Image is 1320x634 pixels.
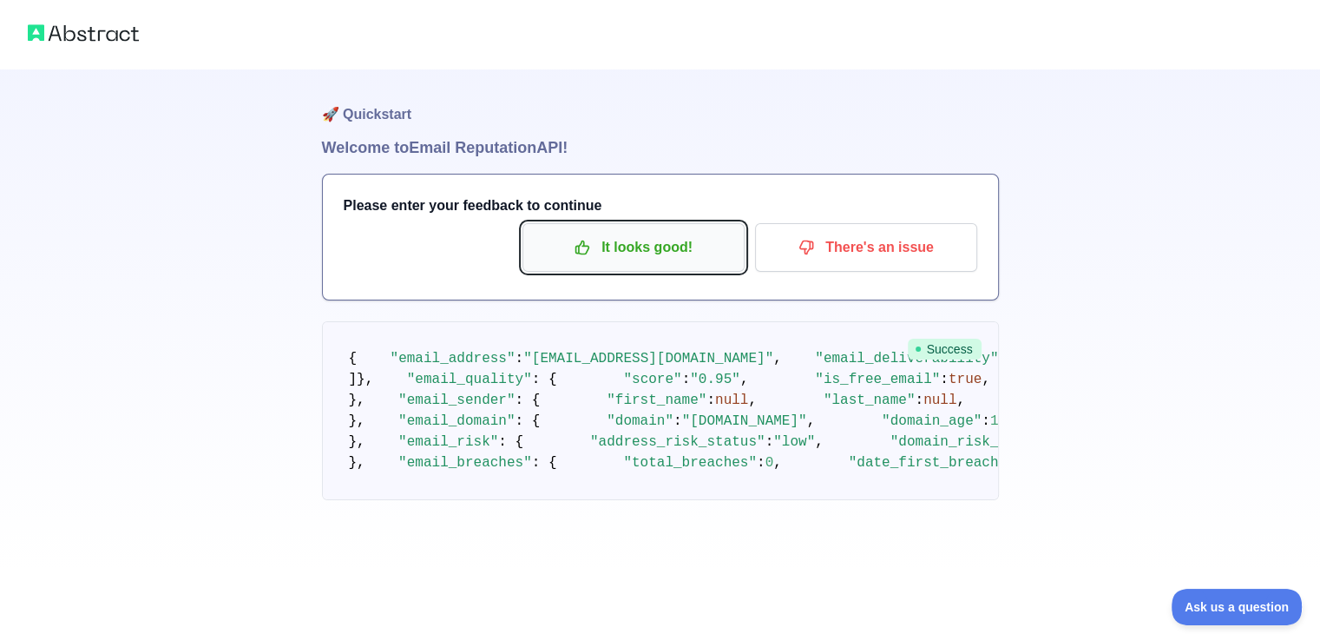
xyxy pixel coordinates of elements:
button: It looks good! [522,223,745,272]
span: "first_name" [607,393,706,408]
span: 11013 [990,413,1032,429]
span: : [765,434,774,450]
span: "0.95" [690,372,740,387]
span: : { [498,434,523,450]
span: , [748,393,757,408]
span: : [757,455,765,471]
p: There's an issue [768,233,964,262]
span: : [706,393,715,408]
span: "email_sender" [398,393,515,408]
span: "email_risk" [398,434,498,450]
h1: Welcome to Email Reputation API! [322,135,999,160]
span: , [773,351,782,367]
span: , [740,372,749,387]
span: : [915,393,923,408]
span: null [923,393,956,408]
span: "domain_age" [882,413,982,429]
img: Abstract logo [28,21,139,45]
span: "[DOMAIN_NAME]" [682,413,807,429]
span: true [949,372,982,387]
span: : { [532,372,557,387]
span: "email_breaches" [398,455,532,471]
iframe: Toggle Customer Support [1172,589,1303,625]
span: , [982,372,990,387]
span: : { [516,393,541,408]
span: , [807,413,816,429]
span: null [715,393,748,408]
span: "domain_risk_status" [890,434,1057,450]
span: , [773,455,782,471]
span: "score" [623,372,681,387]
span: : [673,413,682,429]
span: "low" [773,434,815,450]
span: : [940,372,949,387]
span: "address_risk_status" [590,434,765,450]
span: "is_free_email" [815,372,940,387]
span: "email_address" [391,351,516,367]
span: "[EMAIL_ADDRESS][DOMAIN_NAME]" [523,351,773,367]
span: { [349,351,358,367]
h3: Please enter your feedback to continue [344,195,977,216]
span: "domain" [607,413,673,429]
span: : { [516,413,541,429]
span: , [956,393,965,408]
span: Success [908,339,982,360]
h1: 🚀 Quickstart [322,69,999,135]
span: "last_name" [824,393,916,408]
span: "email_deliverability" [815,351,998,367]
span: "date_first_breached" [849,455,1024,471]
span: : { [532,455,557,471]
span: "total_breaches" [623,455,757,471]
span: 0 [765,455,774,471]
span: , [815,434,824,450]
button: There's an issue [755,223,977,272]
span: "email_domain" [398,413,515,429]
span: : [516,351,524,367]
span: : [682,372,691,387]
span: "email_quality" [407,372,532,387]
span: : [982,413,990,429]
p: It looks good! [535,233,732,262]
